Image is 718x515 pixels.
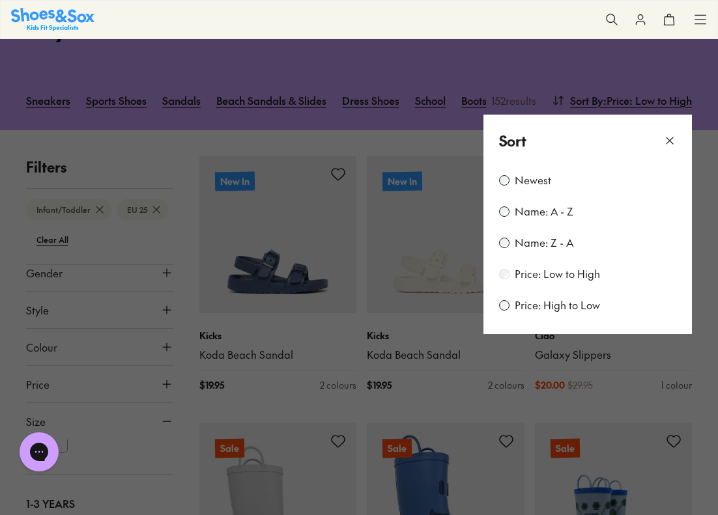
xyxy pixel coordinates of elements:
iframe: Gorgias live chat messenger [13,428,65,476]
label: Name: Z - A [515,236,573,250]
label: Price: Low to High [515,267,600,281]
label: Newest [515,173,551,188]
img: SNS_Logo_Responsive.svg [11,8,94,31]
a: Shoes & Sox [11,8,94,31]
label: Price: High to Low [515,298,600,313]
label: Name: A - Z [515,204,573,219]
p: Sort [499,130,526,152]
